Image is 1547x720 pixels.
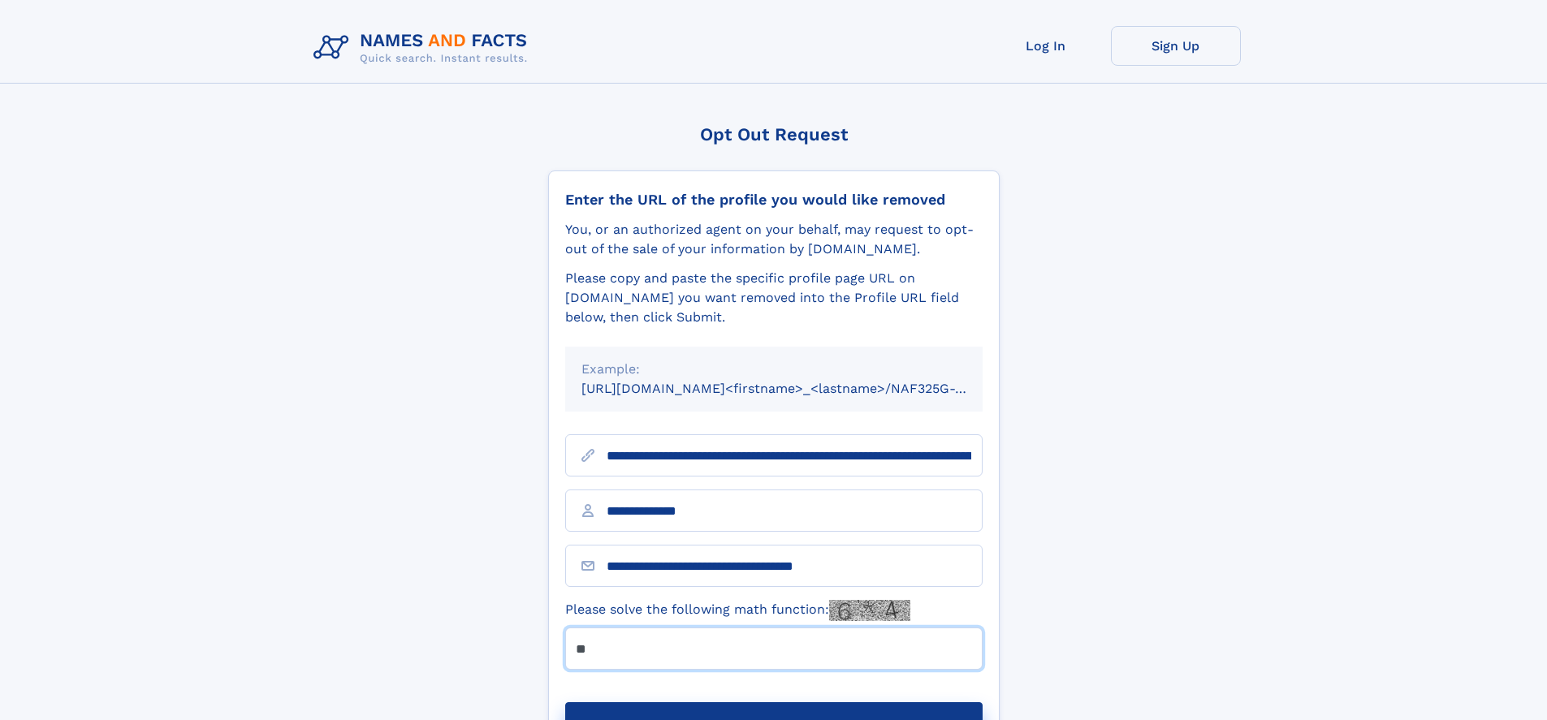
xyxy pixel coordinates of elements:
[581,381,1013,396] small: [URL][DOMAIN_NAME]<firstname>_<lastname>/NAF325G-xxxxxxxx
[581,360,966,379] div: Example:
[565,600,910,621] label: Please solve the following math function:
[1111,26,1241,66] a: Sign Up
[548,124,1000,144] div: Opt Out Request
[565,269,983,327] div: Please copy and paste the specific profile page URL on [DOMAIN_NAME] you want removed into the Pr...
[565,191,983,209] div: Enter the URL of the profile you would like removed
[565,220,983,259] div: You, or an authorized agent on your behalf, may request to opt-out of the sale of your informatio...
[307,26,541,70] img: Logo Names and Facts
[981,26,1111,66] a: Log In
